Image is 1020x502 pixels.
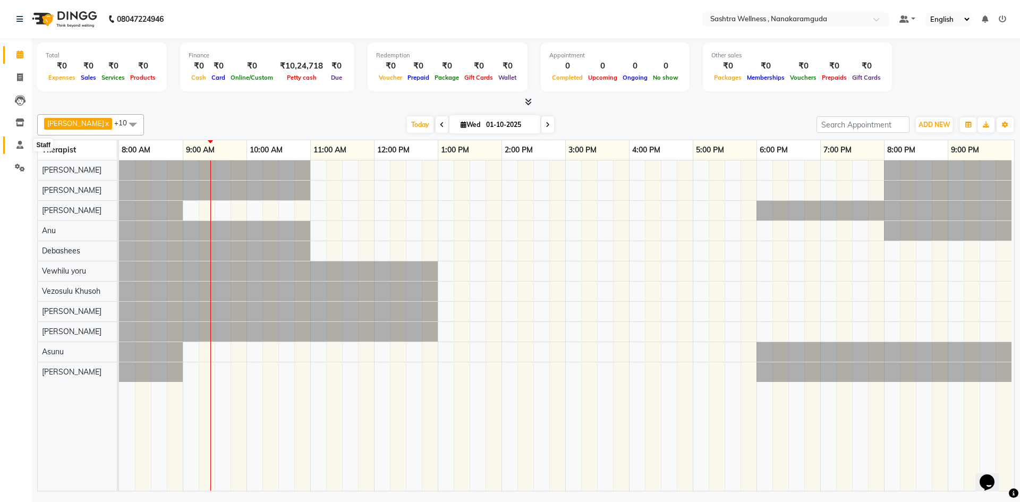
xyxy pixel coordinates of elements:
span: Completed [549,74,585,81]
span: [PERSON_NAME] [42,165,101,175]
a: 8:00 AM [119,142,153,158]
div: ₹0 [849,60,883,72]
div: ₹0 [711,60,744,72]
span: Gift Cards [462,74,496,81]
span: Services [99,74,127,81]
span: Prepaids [819,74,849,81]
span: No show [650,74,681,81]
div: ₹0 [496,60,519,72]
span: Memberships [744,74,787,81]
span: Therapist [42,145,76,155]
span: Sales [78,74,99,81]
span: Anu [42,226,56,235]
a: 7:00 PM [821,142,854,158]
a: 1:00 PM [438,142,472,158]
input: Search Appointment [817,116,909,133]
a: 9:00 PM [948,142,982,158]
div: 0 [585,60,620,72]
div: ₹0 [209,60,228,72]
div: 0 [650,60,681,72]
span: Online/Custom [228,74,276,81]
div: ₹0 [327,60,346,72]
a: 6:00 PM [757,142,790,158]
span: [PERSON_NAME] [47,119,104,127]
span: Wed [458,121,483,129]
span: Debashees [42,246,80,256]
a: 9:00 AM [183,142,217,158]
div: Total [46,51,158,60]
div: ₹0 [376,60,405,72]
div: ₹0 [78,60,99,72]
a: 11:00 AM [311,142,349,158]
span: [PERSON_NAME] [42,185,101,195]
span: Expenses [46,74,78,81]
div: ₹0 [46,60,78,72]
div: ₹0 [228,60,276,72]
span: [PERSON_NAME] [42,307,101,316]
span: Gift Cards [849,74,883,81]
span: Prepaid [405,74,432,81]
span: Packages [711,74,744,81]
span: Card [209,74,228,81]
a: 10:00 AM [247,142,285,158]
span: Vezosulu Khusoh [42,286,100,296]
span: Today [407,116,433,133]
div: Redemption [376,51,519,60]
span: [PERSON_NAME] [42,327,101,336]
a: x [104,119,109,127]
a: 2:00 PM [502,142,535,158]
span: Voucher [376,74,405,81]
span: ADD NEW [919,121,950,129]
div: ₹0 [127,60,158,72]
div: ₹0 [432,60,462,72]
a: 3:00 PM [566,142,599,158]
span: Asunu [42,347,64,356]
div: ₹0 [787,60,819,72]
a: 12:00 PM [375,142,412,158]
div: ₹0 [99,60,127,72]
div: ₹0 [405,60,432,72]
span: Cash [189,74,209,81]
span: Wallet [496,74,519,81]
div: ₹0 [462,60,496,72]
span: Vouchers [787,74,819,81]
div: ₹0 [744,60,787,72]
span: Ongoing [620,74,650,81]
iframe: chat widget [975,460,1009,491]
div: 0 [620,60,650,72]
div: Other sales [711,51,883,60]
a: 5:00 PM [693,142,727,158]
div: ₹0 [189,60,209,72]
a: 4:00 PM [630,142,663,158]
span: Vewhilu yoru [42,266,86,276]
img: logo [27,4,100,34]
div: ₹0 [819,60,849,72]
b: 08047224946 [117,4,164,34]
div: ₹10,24,718 [276,60,327,72]
span: Package [432,74,462,81]
button: ADD NEW [916,117,953,132]
span: Petty cash [284,74,319,81]
div: Appointment [549,51,681,60]
span: Due [328,74,345,81]
div: Finance [189,51,346,60]
input: 2025-10-01 [483,117,536,133]
div: 0 [549,60,585,72]
span: Upcoming [585,74,620,81]
div: Staff [33,139,53,151]
span: [PERSON_NAME] [42,367,101,377]
span: [PERSON_NAME] [42,206,101,215]
span: Products [127,74,158,81]
span: +10 [114,118,135,127]
a: 8:00 PM [885,142,918,158]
